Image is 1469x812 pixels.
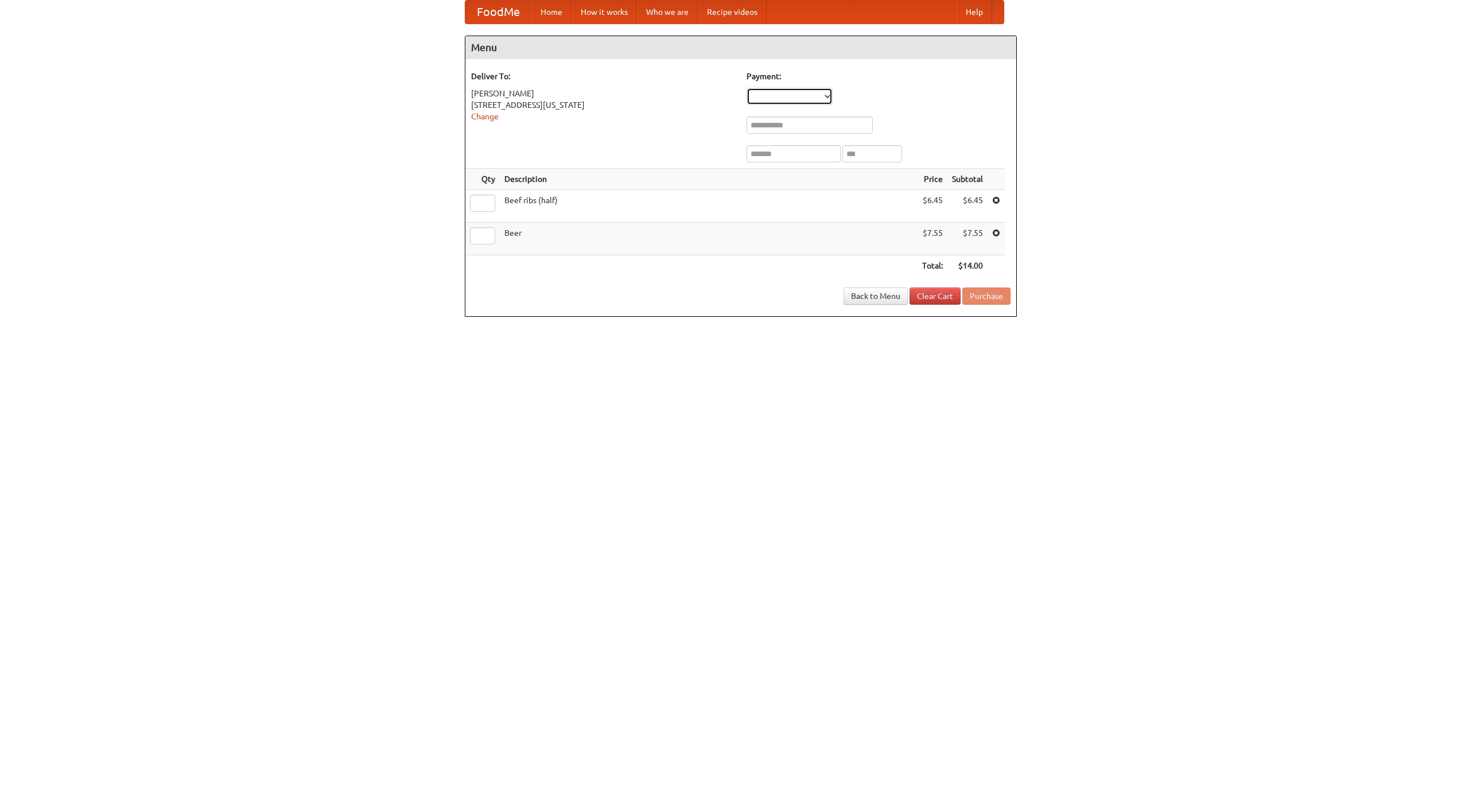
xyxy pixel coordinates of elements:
[918,223,947,255] td: $7.55
[747,71,1011,82] h5: Payment:
[471,99,735,111] div: [STREET_ADDRESS][US_STATE]
[471,71,735,82] h5: Deliver To:
[918,169,947,190] th: Price
[471,88,735,99] div: [PERSON_NAME]
[465,36,1016,59] h4: Menu
[465,1,531,24] a: FoodMe
[844,287,908,305] a: Back to Menu
[957,1,992,24] a: Help
[910,287,961,305] a: Clear Cart
[918,255,947,277] th: Total:
[962,287,1011,305] button: Purchase
[465,169,500,190] th: Qty
[698,1,767,24] a: Recipe videos
[637,1,698,24] a: Who we are
[471,112,499,121] a: Change
[947,169,988,190] th: Subtotal
[500,190,918,223] td: Beef ribs (half)
[947,190,988,223] td: $6.45
[500,169,918,190] th: Description
[947,223,988,255] td: $7.55
[500,223,918,255] td: Beer
[947,255,988,277] th: $14.00
[918,190,947,223] td: $6.45
[572,1,637,24] a: How it works
[531,1,572,24] a: Home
